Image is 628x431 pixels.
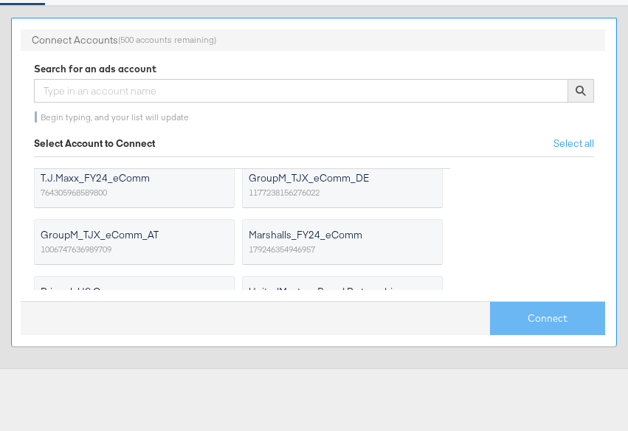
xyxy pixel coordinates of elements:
strong: Select Account to Connect [34,137,155,150]
span: (500 accounts remaining) [118,34,216,46]
span: 1177238156276022 [249,185,320,200]
span: UnitedMasters Brand Partnerships [249,284,418,299]
span: 179246354946957 [249,242,315,257]
span: Select all [553,137,594,150]
span: GroupM_TJX_eComm_AT [41,227,210,242]
span: GroupM_TJX_eComm_DE [249,170,418,185]
span: Marshalls_FY24_eComm [249,227,418,242]
span: Connect Accounts [32,33,118,47]
span: T.J.Maxx_FY24_eComm [41,170,210,185]
span: 1006747636989709 [41,242,111,257]
input: Type in an account name [34,79,568,103]
span: 764305968589800 [41,185,107,200]
span: Primark US Corp [41,284,210,299]
div: Begin typing, and your list will update [35,111,593,123]
strong: Search for an ads account [34,63,156,75]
